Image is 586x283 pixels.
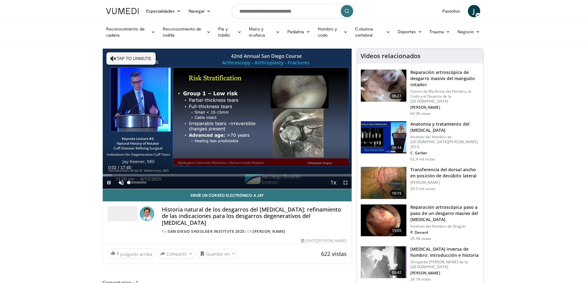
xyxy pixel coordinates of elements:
a: 19:14 Anatomía y tratamiento del [MEDICAL_DATA] Instituto del Hombro de [GEOGRAPHIC_DATA][PERSON_... [361,121,480,162]
button: Compartir [157,249,195,259]
font: Historia natural de los desgarros del [MEDICAL_DATA]: refinamiento de las indicaciones para los d... [162,206,341,226]
font: 64.3K vistas [410,111,431,116]
font: [PERSON_NAME] [410,105,440,110]
font: pulgares arriba [120,251,152,257]
a: San Diego Shoulder Institute 2025 [168,229,245,234]
font: Mano y muñeca [249,26,265,38]
video-js: Video Player [103,49,352,189]
font: Trauma [429,29,444,34]
a: [PERSON_NAME] [253,229,285,234]
font: [PERSON_NAME] [410,180,440,185]
font: Guardar en [206,251,230,257]
font: 19:14 [392,145,402,150]
a: Favoritos [439,5,464,17]
img: Logotipo de VuMedi [106,8,139,14]
font: CON [245,229,253,234]
img: zucker_4.png.150x105_q85_crop-smart_upscale.jpg [361,246,406,278]
font: [MEDICAL_DATA] inversa de hombro: Introducción e historia [410,246,479,258]
font: 62,4 mil vistas [410,156,435,162]
font: Compartir [166,251,187,257]
font: 33.5 mil vistas [410,186,435,191]
font: 622 vistas [321,250,347,257]
font: Hombro y codo [318,26,337,38]
font: Envíe un correo electrónico a Jay [191,193,264,197]
font: Reparación artroscópica paso a paso de un desgarro masivo del [MEDICAL_DATA] [410,204,478,222]
div: Volume Level [129,181,146,184]
font: Por [162,229,168,234]
a: Pediatría [284,26,314,38]
a: Negocio [454,26,484,38]
font: Anatomía y tratamiento del [MEDICAL_DATA] [410,121,469,133]
font: 6 [117,250,119,256]
img: Avatar [140,206,154,221]
img: 58008271-3059-4eea-87a5-8726eb53a503.150x105_q85_crop-smart_upscale.jpg [361,121,406,153]
span: 17:40 [120,165,131,170]
font: Vídeos relacionados [361,52,421,60]
button: Unmute [115,176,127,189]
font: 06:27 [392,93,402,99]
font: Especialidades [146,8,175,14]
a: J [468,5,480,17]
font: Columna vertebral [355,26,373,38]
a: Reconocimiento de rodilla [159,26,214,38]
button: Guardar en [197,249,237,259]
font: C. Gerber [410,150,427,156]
font: Instituto del Hombro de Oregón [410,224,466,229]
button: Tap to unmute [106,52,156,65]
font: Reparación artroscópica de desgarro masivo del manguito rotador [410,69,475,87]
font: 03:42 [392,270,402,275]
span: / [118,165,119,170]
font: Transferencia del dorsal ancho en posición de decúbito lateral [410,167,476,179]
font: 10:15 [392,191,402,196]
a: Mano y muñeca [245,26,283,38]
font: Deportes [398,29,416,34]
span: 0:02 [108,165,117,170]
font: Reconocimiento de rodilla [163,26,201,38]
img: 281021_0002_1.png.150x105_q85_crop-smart_upscale.jpg [361,70,406,102]
font: 25.5K vistas [410,236,431,241]
a: 15:05 Reparación artroscópica paso a paso de un desgarro masivo del [MEDICAL_DATA] Instituto del ... [361,204,480,241]
a: 6 pulgares arriba [108,249,155,259]
font: Instituto del Hombro de [GEOGRAPHIC_DATA][PERSON_NAME] 2014 [410,134,478,149]
font: Navegar [189,8,205,14]
a: Trauma [426,26,454,38]
input: Buscar temas, intervenciones [232,4,355,18]
a: 06:27 Reparación artroscópica de desgarro masivo del manguito rotador Centro de Medicina del Homb... [361,69,480,116]
font: [PERSON_NAME] [410,270,440,276]
a: Deportes [394,26,426,38]
a: Navegar [185,5,215,17]
button: Fullscreen [339,176,352,189]
font: [DATE][PERSON_NAME] [305,238,347,243]
font: Centro de Medicina del Hombro, el Codo y el Deporte de la [GEOGRAPHIC_DATA] [410,89,471,104]
a: Hombro y codo [314,26,352,38]
font: Pie y tobillo [218,26,230,38]
a: 10:15 Transferencia del dorsal ancho en posición de decúbito lateral [PERSON_NAME] 33.5 mil vistas [361,167,480,199]
button: Playback Rate [327,176,339,189]
button: Pause [103,176,115,189]
img: Instituto del Hombro de San Diego 2025 [108,206,137,221]
img: 38501_0000_3.png.150x105_q85_crop-smart_upscale.jpg [361,167,406,199]
img: 7cd5bdb9-3b5e-40f2-a8f4-702d57719c06.150x105_q85_crop-smart_upscale.jpg [361,204,406,237]
font: Favoritos [442,8,460,14]
div: Progress Bar [103,174,352,176]
a: Pie y tobillo [214,26,245,38]
a: Columna vertebral [351,26,394,38]
font: 24.1K vistas [410,277,431,282]
a: Reconocimiento de cadera [102,26,159,38]
font: Pediatría [287,29,304,34]
font: P. Denard [410,230,428,235]
font: J [473,6,475,15]
a: Especialidades [142,5,185,17]
font: Reconocimiento de cadera [106,26,145,38]
a: Envíe un correo electrónico a Jay [103,189,352,201]
a: 03:42 [MEDICAL_DATA] inversa de hombro: Introducción e historia Ortopedia [PERSON_NAME] de la [GE... [361,246,480,282]
font: 15:05 [392,228,402,233]
font: Ortopedia [PERSON_NAME] de la [GEOGRAPHIC_DATA] [410,259,468,269]
font: Negocio [457,29,474,34]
